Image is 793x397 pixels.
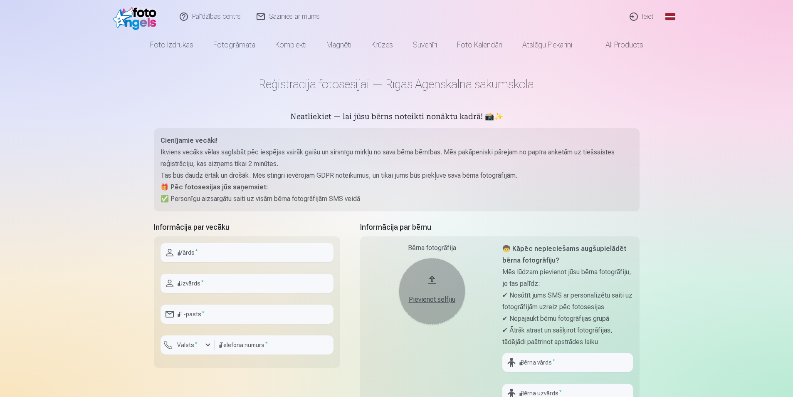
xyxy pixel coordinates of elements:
a: Suvenīri [403,33,447,57]
a: Foto izdrukas [140,33,203,57]
a: Magnēti [316,33,361,57]
img: /fa1 [113,3,161,30]
h1: Reģistrācija fotosesijai — Rīgas Āgenskalna sākumskola [154,77,640,92]
p: ✅ Personīgu aizsargātu saiti uz visām bērna fotogrāfijām SMS veidā [161,193,633,205]
h5: Neatliekiet — lai jūsu bērns noteikti nonāktu kadrā! 📸✨ [154,112,640,123]
strong: Cienījamie vecāki! [161,136,217,144]
strong: 🎁 Pēc fotosesijas jūs saņemsiet: [161,183,268,191]
button: Valsts* [161,335,215,355]
p: ✔ Nosūtīt jums SMS ar personalizētu saiti uz fotogrāfijām uzreiz pēc fotosesijas [502,290,633,313]
label: Valsts [174,341,201,349]
div: Pievienot selfiju [407,295,457,305]
a: Komplekti [265,33,316,57]
p: Mēs lūdzam pievienot jūsu bērna fotogrāfiju, jo tas palīdz: [502,266,633,290]
p: Ikviens vecāks vēlas saglabāt pēc iespējas vairāk gaišu un sirsnīgu mirkļu no sava bērna bērnības... [161,146,633,170]
p: ✔ Ātrāk atrast un sašķirot fotogrāfijas, tādējādi paātrinot apstrādes laiku [502,325,633,348]
a: Foto kalendāri [447,33,512,57]
button: Pievienot selfiju [399,258,465,325]
strong: 🧒 Kāpēc nepieciešams augšupielādēt bērna fotogrāfiju? [502,245,626,264]
a: Atslēgu piekariņi [512,33,582,57]
p: Tas būs daudz ērtāk un drošāk. Mēs stingri ievērojam GDPR noteikumus, un tikai jums būs piekļuve ... [161,170,633,181]
h5: Informācija par vecāku [154,221,340,233]
a: Fotogrāmata [203,33,265,57]
h5: Informācija par bērnu [360,221,640,233]
p: ✔ Nepajaukt bērnu fotogrāfijas grupā [502,313,633,325]
a: Krūzes [361,33,403,57]
a: All products [582,33,653,57]
div: Bērna fotogrāfija [367,243,497,253]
